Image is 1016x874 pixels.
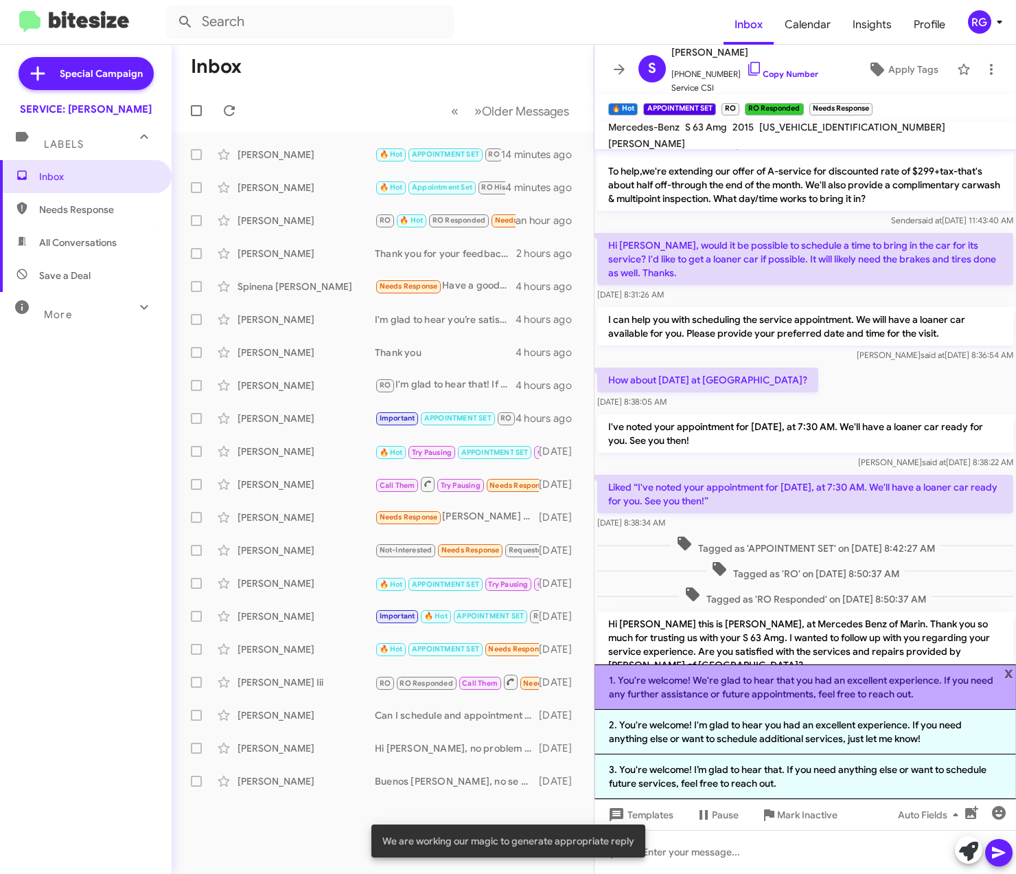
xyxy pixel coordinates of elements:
div: Thank you for your feedback! If you need any future maintenance or repairs, feel free to reach ou... [375,247,516,260]
div: 2 hours ago [516,247,583,260]
div: 4 hours ago [516,313,583,326]
span: Call Them [462,679,498,688]
span: said at [922,457,946,467]
span: RO Historic [533,612,574,620]
span: S 63 Amg [685,121,727,133]
span: Try Pausing [488,580,528,589]
span: 🔥 Hot [400,216,423,225]
span: Save a Deal [39,269,91,282]
p: I've noted your appointment for [DATE], at 7:30 AM. We'll have a loaner car ready for you. See yo... [597,414,1013,453]
div: [DATE] [539,511,583,524]
div: [DATE] [539,445,583,458]
div: [PERSON_NAME] [238,708,375,722]
span: Important [380,612,415,620]
span: Call Them [380,481,415,490]
div: an hour ago [516,214,583,227]
div: [DATE] [539,544,583,557]
div: [DATE] [539,708,583,722]
span: Try Pausing [412,448,452,457]
span: More [44,309,72,321]
div: Hi [PERSON_NAME], no problem at all. When you’re ready, we’ll be here to help with your Mercedes-... [375,741,539,755]
span: APPOINTMENT SET [457,612,524,620]
span: Tagged as 'APPOINTMENT SET' on [DATE] 8:42:27 AM [671,535,940,555]
span: [DATE] 8:31:26 AM [597,289,664,300]
span: Try Pausing [441,481,481,490]
span: APPOINTMENT SET [412,580,479,589]
div: I'm glad to hear you’re satisfied! If you need any future maintenance or repairs, feel free to re... [375,313,516,326]
span: [PERSON_NAME] [DATE] 8:38:22 AM [858,457,1013,467]
span: Special Campaign [60,67,143,80]
div: The low mileage doesn’t change that interval since it’s based on time rather than mileage. This r... [375,179,505,195]
div: 4 hours ago [516,280,583,293]
li: 1. You're welcome! We're glad to hear that you had an excellent experience. If you need any furth... [594,664,1016,710]
div: Thank you [375,346,516,359]
span: S [648,58,656,80]
a: Inbox [724,5,774,45]
button: Pause [684,803,750,827]
small: 🔥 Hot [608,103,638,115]
div: [PERSON_NAME] [238,346,375,359]
span: 🔥 Hot [380,448,403,457]
div: Inbound Call [375,673,539,691]
span: « [451,102,459,120]
div: 4 hours ago [516,379,583,392]
div: Have a good day Sir ! [375,278,516,294]
div: [PERSON_NAME] [238,313,375,326]
span: Service CSI [671,81,818,95]
div: Hi yes it was good. They do need to issue a credit for a service that I was billed for that they ... [375,475,539,493]
div: [PERSON_NAME] [238,148,375,161]
small: RO [721,103,739,115]
span: Labels [44,138,84,150]
div: [PERSON_NAME] [238,181,375,194]
span: Needs Response [495,216,553,225]
span: All Conversations [39,236,117,249]
span: 🔥 Hot [380,580,403,589]
div: Hi [PERSON_NAME]. Are the tires the Pirelli Scorpion ATR? Any warranty on those? [375,212,516,228]
div: Can I schedule and appointment for you? [375,708,539,722]
div: 4 minutes ago [505,181,583,194]
span: [PERSON_NAME] [DATE] 8:36:54 AM [857,350,1013,360]
span: Templates [605,803,673,827]
div: [PERSON_NAME] [238,642,375,656]
span: Apply Tags [888,57,938,82]
span: APPOINTMENT SET [461,448,529,457]
div: [PERSON_NAME] [238,214,375,227]
div: Excellent service. Thanks for setting it up. [375,146,501,162]
button: Templates [594,803,684,827]
div: [PERSON_NAME] -- on a scale of 1 to 10 my experience has been a ZERO. Please talk to Nic. My sati... [375,509,539,525]
button: Previous [443,97,467,125]
small: RO Responded [745,103,803,115]
span: 🔥 Hot [424,612,448,620]
span: [PHONE_NUMBER] [671,60,818,81]
div: [DATE] [539,478,583,491]
span: [PERSON_NAME] [608,137,685,150]
span: RO Responded [400,679,452,688]
a: Profile [903,5,956,45]
span: RO [488,150,499,159]
span: Tagged as 'RO Responded' on [DATE] 8:50:37 AM [679,586,932,606]
div: [DATE] [539,609,583,623]
span: Insights [842,5,903,45]
a: Calendar [774,5,842,45]
span: [DATE] 8:38:05 AM [597,396,667,407]
span: Tagged as 'RO' on [DATE] 8:50:37 AM [706,561,905,581]
p: How about [DATE] at [GEOGRAPHIC_DATA]? [597,368,818,392]
div: [DATE] [539,642,583,656]
p: Liked “I've noted your appointment for [DATE], at 7:30 AM. We'll have a loaner car ready for you.... [597,475,1013,513]
div: Honestly no it's always something that needs to be done I was going to see if it can be traded in [375,442,539,460]
div: [PERSON_NAME] [238,774,375,788]
span: RO Responded [432,216,485,225]
span: Mark Inactive [777,803,838,827]
button: Next [466,97,577,125]
div: [PERSON_NAME] [238,379,375,392]
span: 🔥 Hot [380,150,403,159]
div: SERVICE: [PERSON_NAME] [20,102,152,116]
div: Spinena [PERSON_NAME] [238,280,375,293]
div: I'm glad to hear that! If you need to schedule your next service or have any questions, feel free... [375,377,516,393]
a: Copy Number [746,69,818,79]
div: [PERSON_NAME] [238,576,375,590]
span: said at [918,215,942,225]
span: 🔥 Hot [380,645,403,653]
